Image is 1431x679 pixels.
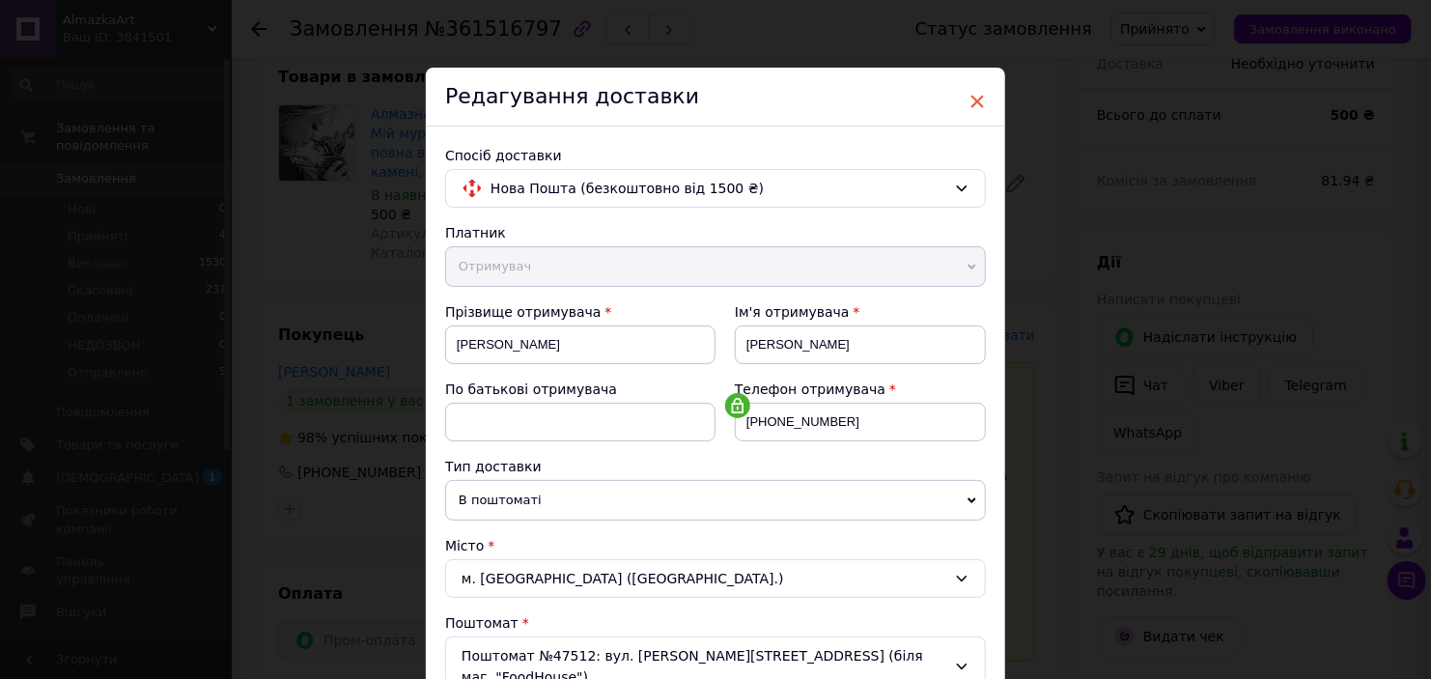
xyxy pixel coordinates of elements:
[445,459,542,474] span: Тип доставки
[445,559,986,598] div: м. [GEOGRAPHIC_DATA] ([GEOGRAPHIC_DATA].)
[445,613,986,633] div: Поштомат
[735,382,885,397] span: Телефон отримувача
[968,85,986,118] span: ×
[735,304,850,320] span: Ім'я отримувача
[491,178,946,199] span: Нова Пошта (безкоштовно від 1500 ₴)
[445,382,617,397] span: По батькові отримувача
[445,225,506,240] span: Платник
[445,480,986,521] span: В поштоматі
[735,403,986,441] input: +380
[445,304,602,320] span: Прізвище отримувача
[445,536,986,555] div: Місто
[445,246,986,287] span: Отримувач
[426,68,1005,127] div: Редагування доставки
[445,146,986,165] div: Спосіб доставки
